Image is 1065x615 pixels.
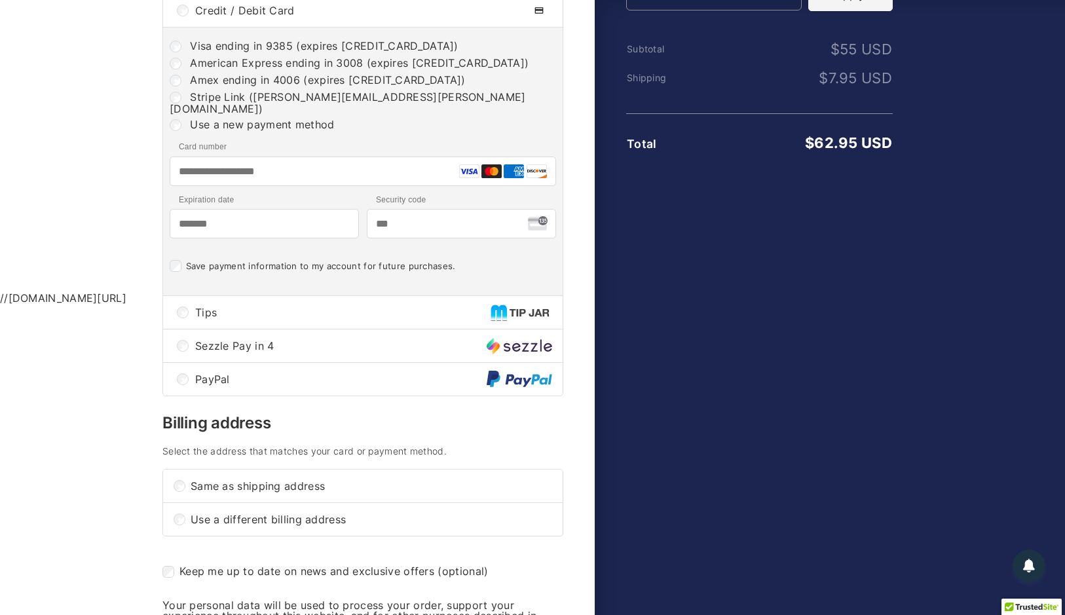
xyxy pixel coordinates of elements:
span: Use a different billing address [191,514,552,525]
bdi: 62.95 USD [805,134,892,151]
img: PayPal [487,371,552,388]
label: Stripe Link ([PERSON_NAME][EMAIL_ADDRESS][PERSON_NAME][DOMAIN_NAME]) [170,90,526,115]
span: $ [805,134,814,151]
label: Visa ending in 9385 (expires [CREDIT_CARD_DATA]) [190,39,458,52]
span: (optional) [438,565,488,578]
img: Credit / Debit Card [526,3,552,18]
span: $ [819,69,828,86]
img: Tips [491,305,552,321]
span: $ [831,41,840,58]
img: Sezzle Pay in 4 [487,338,552,354]
h3: Billing address [162,415,563,431]
span: Credit / Debit Card [195,5,526,16]
bdi: 55 USD [831,41,892,58]
label: Amex ending in 4006 (expires [CREDIT_CARD_DATA]) [190,73,465,86]
span: PayPal [195,374,487,384]
label: American Express ending in 3008 (expires [CREDIT_CARD_DATA]) [190,56,529,69]
span: Tips [195,307,491,318]
th: Shipping [626,73,715,83]
th: Total [626,138,715,151]
label: Use a new payment method [190,118,334,131]
iframe: Secure payment input frame [167,138,559,246]
bdi: 7.95 USD [819,69,892,86]
label: Save payment information to my account for future purchases. [186,261,456,272]
input: Keep me up to date on news and exclusive offers (optional) [162,566,174,578]
th: Subtotal [626,44,715,54]
span: Same as shipping address [191,481,552,491]
span: Keep me up to date on news and exclusive offers [179,565,434,578]
h4: Select the address that matches your card or payment method. [162,447,563,456]
span: Sezzle Pay in 4 [195,341,487,351]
